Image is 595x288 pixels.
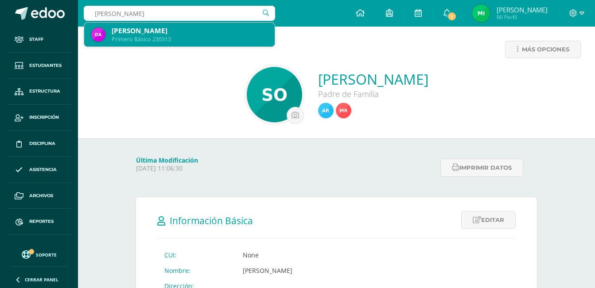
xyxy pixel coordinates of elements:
input: Busca un usuario... [84,6,275,21]
button: Imprimir datos [440,159,523,177]
span: Estructura [29,88,60,95]
img: 268135a4f3b25b76285e3ade6c47a60f.png [91,27,105,42]
span: Estudiantes [29,62,62,69]
td: CUI: [157,247,236,263]
span: Cerrar panel [25,276,58,283]
div: [PERSON_NAME] [112,26,268,35]
a: Soporte [11,248,67,260]
td: [PERSON_NAME] [236,263,354,278]
a: Más opciones [505,41,581,58]
p: [DATE] 11:06:30 [136,164,435,172]
span: Información Básica [170,214,253,227]
a: Editar [461,211,516,229]
span: Inscripción [29,114,59,121]
div: Padre de Familia [318,89,428,99]
span: Disciplina [29,140,55,147]
span: [PERSON_NAME] [497,5,548,14]
a: Disciplina [7,131,71,157]
span: Archivos [29,192,53,199]
a: Estudiantes [7,53,71,79]
a: [PERSON_NAME] [318,70,428,89]
span: Reportes [29,218,54,225]
td: None [236,247,354,263]
a: Estructura [7,79,71,105]
td: Nombre: [157,263,236,278]
span: Mi Perfil [497,13,548,21]
img: 6f29d68f3332a1bbde006def93603702.png [472,4,490,22]
span: Más opciones [522,41,569,58]
span: Staff [29,36,43,43]
img: 79f2d7654814ba4cfd610f75fd9683bd.png [336,103,351,118]
span: 1 [447,12,457,21]
a: Staff [7,27,71,53]
span: Soporte [36,252,57,258]
a: Archivos [7,183,71,209]
a: Asistencia [7,157,71,183]
img: 38f9a6a623de9ec553e80a0024f7692a.png [318,103,334,118]
span: Asistencia [29,166,57,173]
img: 9dfb962b03144f5a838cb61b3850c4f3.png [247,67,302,122]
a: Inscripción [7,105,71,131]
a: Reportes [7,209,71,235]
h4: Última Modificación [136,156,435,164]
div: Primero Básico 230313 [112,35,268,43]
